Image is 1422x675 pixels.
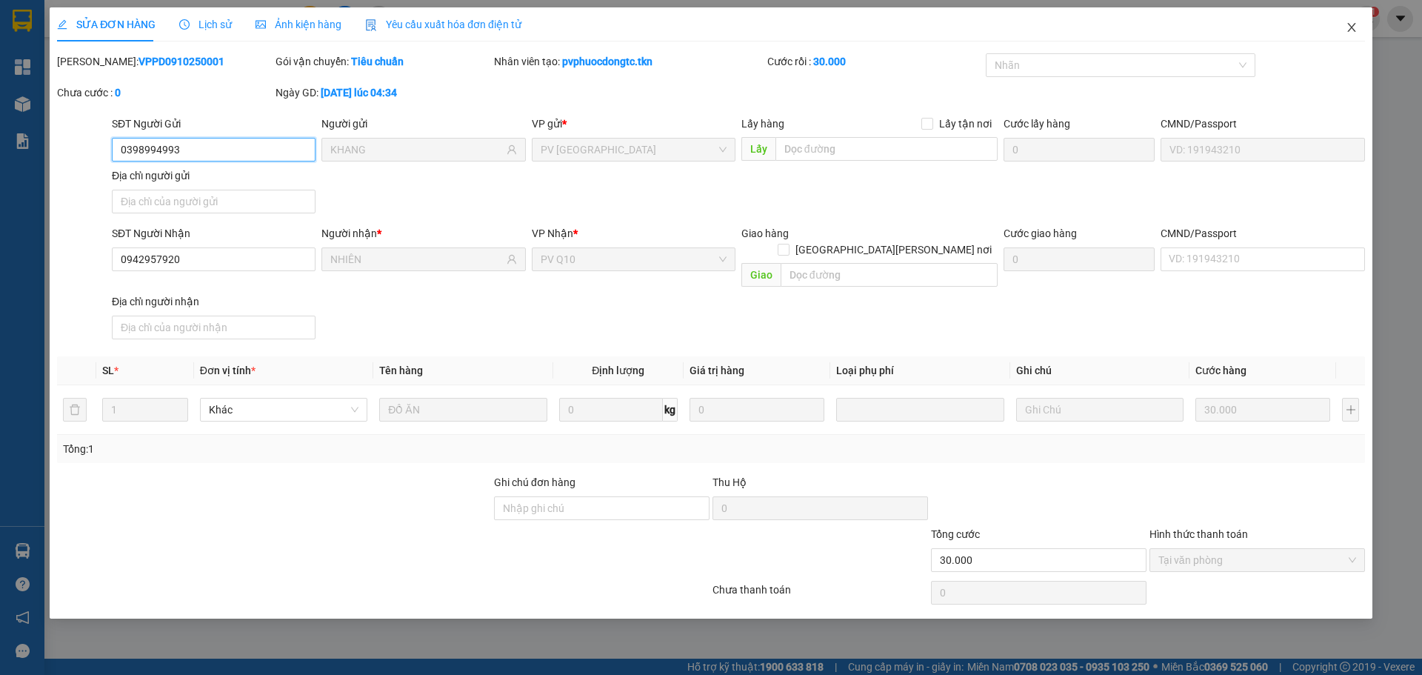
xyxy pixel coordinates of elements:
[1161,225,1364,242] div: CMND/Passport
[321,225,525,242] div: Người nhận
[1004,138,1155,162] input: Cước lấy hàng
[256,19,266,30] span: picture
[112,167,316,184] div: Địa chỉ người gửi
[933,116,998,132] span: Lấy tận nơi
[330,251,503,267] input: Tên người nhận
[1004,118,1070,130] label: Cước lấy hàng
[1331,7,1372,49] button: Close
[775,137,998,161] input: Dọc đường
[112,293,316,310] div: Địa chỉ người nhận
[102,365,114,376] span: SL
[494,476,575,488] label: Ghi chú đơn hàng
[562,56,652,67] b: pvphuocdongtc.tkn
[592,365,644,376] span: Định lượng
[1195,365,1246,376] span: Cước hàng
[741,263,781,287] span: Giao
[321,87,397,99] b: [DATE] lúc 04:34
[276,53,491,70] div: Gói vận chuyển:
[256,19,341,30] span: Ảnh kiện hàng
[712,476,747,488] span: Thu Hộ
[1161,116,1364,132] div: CMND/Passport
[57,53,273,70] div: [PERSON_NAME]:
[138,56,224,67] b: VPPD0910250001
[351,56,404,67] b: Tiêu chuẩn
[112,225,316,242] div: SĐT Người Nhận
[741,118,784,130] span: Lấy hàng
[711,582,929,608] div: Chưa thanh toán
[321,116,525,132] div: Người gửi
[1004,227,1077,239] label: Cước giao hàng
[741,137,775,161] span: Lấy
[63,398,87,422] button: delete
[112,116,316,132] div: SĐT Người Gửi
[112,316,316,339] input: Địa chỉ của người nhận
[209,399,358,421] span: Khác
[494,53,764,70] div: Nhân viên tạo:
[1342,398,1358,422] button: plus
[541,139,727,161] span: PV Phước Đông
[112,190,316,213] input: Địa chỉ của người gửi
[379,398,547,422] input: VD: Bàn, Ghế
[115,87,121,99] b: 0
[200,365,256,376] span: Đơn vị tính
[1149,528,1248,540] label: Hình thức thanh toán
[1016,398,1184,422] input: Ghi Chú
[690,365,744,376] span: Giá trị hàng
[1010,356,1189,385] th: Ghi chú
[179,19,190,30] span: clock-circle
[179,19,232,30] span: Lịch sử
[379,365,423,376] span: Tên hàng
[63,441,549,457] div: Tổng: 1
[532,227,573,239] span: VP Nhận
[541,248,727,270] span: PV Q10
[1346,21,1358,33] span: close
[507,254,517,265] span: user
[57,84,273,101] div: Chưa cước :
[931,528,980,540] span: Tổng cước
[365,19,521,30] span: Yêu cầu xuất hóa đơn điện tử
[690,398,824,422] input: 0
[57,19,156,30] span: SỬA ĐƠN HÀNG
[663,398,678,422] span: kg
[494,496,710,520] input: Ghi chú đơn hàng
[767,53,983,70] div: Cước rồi :
[57,19,67,30] span: edit
[1158,549,1356,571] span: Tại văn phòng
[276,84,491,101] div: Ngày GD:
[1004,247,1155,271] input: Cước giao hàng
[790,242,998,258] span: [GEOGRAPHIC_DATA][PERSON_NAME] nơi
[532,116,735,132] div: VP gửi
[741,227,789,239] span: Giao hàng
[781,263,998,287] input: Dọc đường
[830,356,1009,385] th: Loại phụ phí
[507,144,517,155] span: user
[330,142,503,158] input: Tên người gửi
[1161,138,1364,162] input: VD: 191943210
[813,56,846,67] b: 30.000
[365,19,377,31] img: icon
